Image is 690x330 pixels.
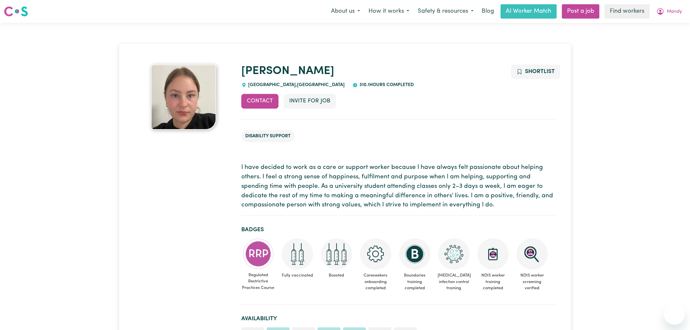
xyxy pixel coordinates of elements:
img: CS Academy: Introduction to NDIS Worker Training course completed [477,238,509,270]
span: [GEOGRAPHIC_DATA] , [GEOGRAPHIC_DATA] [247,82,345,87]
a: Careseekers logo [4,4,28,19]
a: Rachel 's profile picture' [134,65,233,130]
h2: Badges [241,226,556,233]
img: CS Academy: Boundaries in care and support work course completed [399,238,430,270]
span: Shortlist [525,69,555,74]
a: Find workers [605,4,650,19]
li: Disability Support [241,130,294,142]
a: Blog [478,4,498,19]
span: 310.1 hours completed [358,82,414,87]
button: Safety & resources [413,5,478,18]
span: Fully vaccinated [280,270,314,281]
span: Careseekers onboarding completed [359,270,393,294]
span: NDIS worker training completed [476,270,510,294]
button: About us [327,5,364,18]
p: I have decided to work as a care or support worker because I have always felt passionate about he... [241,163,556,210]
button: Add to shortlist [511,65,560,79]
button: How it works [364,5,413,18]
img: CS Academy: COVID-19 Infection Control Training course completed [438,238,470,270]
img: CS Academy: Careseekers Onboarding course completed [360,238,391,270]
img: Rachel [151,65,216,130]
img: CS Academy: Regulated Restrictive Practices course completed [243,238,274,269]
span: Boosted [320,270,353,281]
button: Invite for Job [284,94,336,108]
span: NDIS worker screening verified [515,270,549,294]
a: [PERSON_NAME] [241,66,334,77]
iframe: Button to launch messaging window [664,304,685,325]
img: Careseekers logo [4,6,28,17]
img: Care and support worker has received 2 doses of COVID-19 vaccine [282,238,313,270]
h2: Availability [241,315,556,322]
span: Regulated Restrictive Practices Course [241,269,275,293]
img: NDIS Worker Screening Verified [517,238,548,270]
button: Contact [241,94,278,108]
a: AI Worker Match [501,4,557,19]
img: Care and support worker has received booster dose of COVID-19 vaccination [321,238,352,270]
span: Boundaries training completed [398,270,432,294]
span: Mandy [667,8,682,15]
button: My Account [652,5,686,18]
span: [MEDICAL_DATA] infection control training [437,270,471,294]
a: Post a job [562,4,599,19]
